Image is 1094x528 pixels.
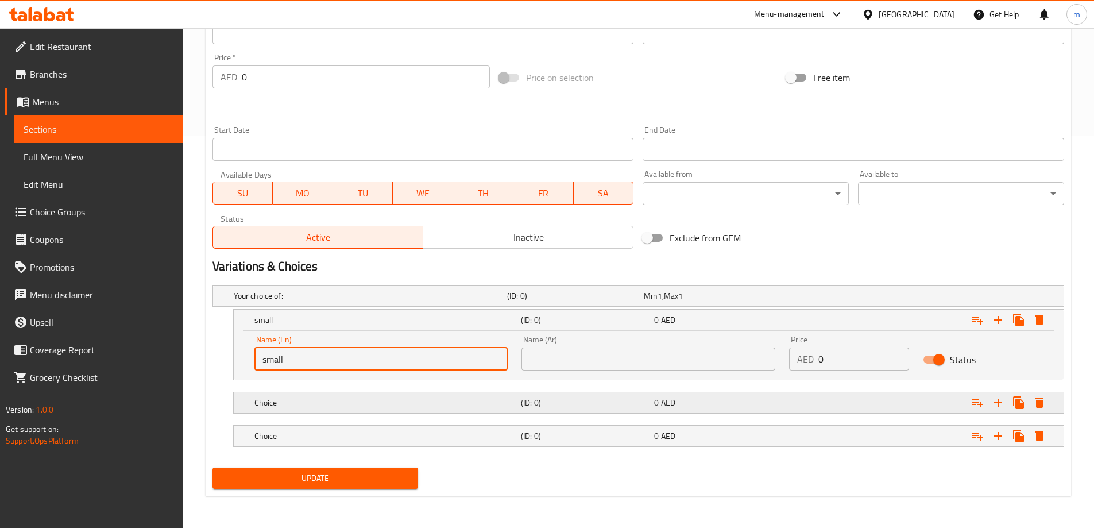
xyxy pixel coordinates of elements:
[988,310,1008,330] button: Add new choice
[507,290,639,302] h5: (ID: 0)
[212,468,419,489] button: Update
[212,226,423,249] button: Active
[6,433,79,448] a: Support.OpsPlatform
[526,71,594,84] span: Price on selection
[1008,426,1029,446] button: Clone new choice
[967,310,988,330] button: Add choice group
[428,229,629,246] span: Inactive
[30,40,173,53] span: Edit Restaurant
[1029,310,1050,330] button: Delete small
[30,205,173,219] span: Choice Groups
[950,353,976,367] span: Status
[1008,310,1029,330] button: Clone new choice
[5,60,183,88] a: Branches
[234,310,1064,330] div: Expand
[242,65,490,88] input: Please enter price
[5,88,183,115] a: Menus
[393,182,453,205] button: WE
[644,290,776,302] div: ,
[813,71,850,84] span: Free item
[521,430,650,442] h5: (ID: 0)
[213,286,1064,306] div: Expand
[24,178,173,191] span: Edit Menu
[30,67,173,81] span: Branches
[212,258,1064,275] h2: Variations & Choices
[273,182,333,205] button: MO
[967,392,988,413] button: Add choice group
[513,182,574,205] button: FR
[654,429,659,444] span: 0
[5,33,183,60] a: Edit Restaurant
[574,182,634,205] button: SA
[521,314,650,326] h5: (ID: 0)
[5,309,183,336] a: Upsell
[967,426,988,446] button: Add choice group
[988,392,1008,413] button: Add new choice
[254,348,508,371] input: Enter name En
[30,233,173,246] span: Coupons
[14,171,183,198] a: Edit Menu
[222,471,409,485] span: Update
[14,115,183,143] a: Sections
[5,364,183,391] a: Grocery Checklist
[423,226,633,249] button: Inactive
[643,21,1064,44] input: Please enter product sku
[643,182,849,205] div: ​
[1029,426,1050,446] button: Delete Choice
[818,348,909,371] input: Please enter price
[234,426,1064,446] div: Expand
[24,122,173,136] span: Sections
[338,185,389,202] span: TU
[397,185,449,202] span: WE
[664,288,678,303] span: Max
[879,8,954,21] div: [GEOGRAPHIC_DATA]
[521,397,650,408] h5: (ID: 0)
[578,185,629,202] span: SA
[30,343,173,357] span: Coverage Report
[32,95,173,109] span: Menus
[797,352,814,366] p: AED
[518,185,569,202] span: FR
[24,150,173,164] span: Full Menu View
[254,430,516,442] h5: Choice
[234,290,502,302] h5: Your choice of:
[212,182,273,205] button: SU
[458,185,509,202] span: TH
[678,288,683,303] span: 1
[988,426,1008,446] button: Add new choice
[333,182,393,205] button: TU
[1008,392,1029,413] button: Clone new choice
[36,402,53,417] span: 1.0.0
[5,226,183,253] a: Coupons
[6,402,34,417] span: Version:
[5,253,183,281] a: Promotions
[218,185,269,202] span: SU
[1029,392,1050,413] button: Delete Choice
[30,260,173,274] span: Promotions
[658,288,662,303] span: 1
[5,281,183,309] a: Menu disclaimer
[254,314,516,326] h5: small
[858,182,1064,205] div: ​
[521,348,775,371] input: Enter name Ar
[234,392,1064,413] div: Expand
[644,288,657,303] span: Min
[212,21,634,44] input: Please enter product barcode
[14,143,183,171] a: Full Menu View
[277,185,328,202] span: MO
[661,429,675,444] span: AED
[254,397,516,408] h5: Choice
[754,7,825,21] div: Menu-management
[670,231,741,245] span: Exclude from GEM
[5,198,183,226] a: Choice Groups
[661,395,675,410] span: AED
[6,422,59,437] span: Get support on:
[221,70,237,84] p: AED
[1073,8,1080,21] span: m
[453,182,513,205] button: TH
[218,229,419,246] span: Active
[30,288,173,302] span: Menu disclaimer
[654,313,659,327] span: 0
[654,395,659,410] span: 0
[661,313,675,327] span: AED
